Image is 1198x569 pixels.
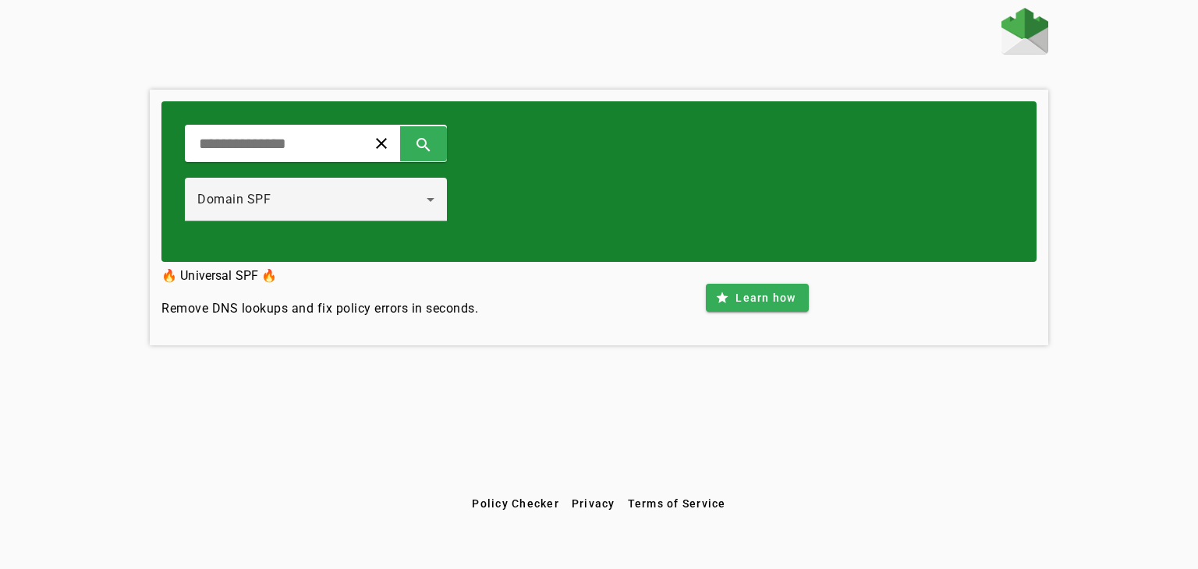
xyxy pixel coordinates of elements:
[1001,8,1048,55] img: Fraudmarc Logo
[161,265,478,287] h3: 🔥 Universal SPF 🔥
[466,489,565,518] button: Policy Checker
[735,290,796,306] span: Learn how
[572,497,615,510] span: Privacy
[622,489,732,518] button: Terms of Service
[706,284,808,312] button: Learn how
[161,299,478,318] h4: Remove DNS lookups and fix policy errors in seconds.
[628,497,726,510] span: Terms of Service
[197,192,271,207] span: Domain SPF
[1001,8,1048,58] a: Home
[565,489,622,518] button: Privacy
[472,497,559,510] span: Policy Checker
